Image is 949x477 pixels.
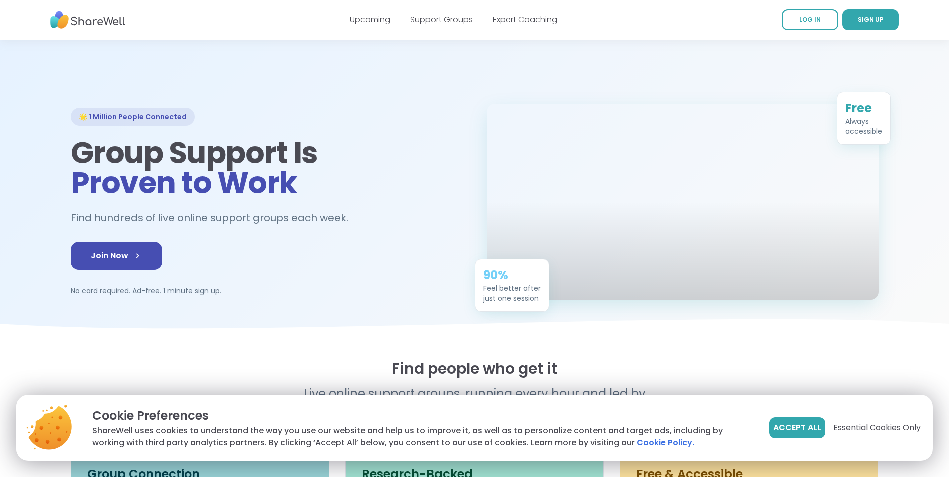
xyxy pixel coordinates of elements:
[833,422,921,434] span: Essential Cookies Only
[769,417,825,438] button: Accept All
[92,407,753,425] p: Cookie Preferences
[91,250,142,262] span: Join Now
[782,9,838,30] a: LOG IN
[71,210,359,226] h2: Find hundreds of live online support groups each week.
[71,242,162,270] a: Join Now
[71,162,297,204] span: Proven to Work
[71,360,879,378] h2: Find people who get it
[410,14,473,25] a: Support Groups
[71,108,195,126] div: 🌟 1 Million People Connected
[283,386,667,418] p: Live online support groups, running every hour and led by real people.
[483,267,541,283] div: 90%
[637,437,694,449] a: Cookie Policy.
[845,116,882,136] div: Always accessible
[493,14,557,25] a: Expert Coaching
[858,15,884,24] span: SIGN UP
[71,286,463,296] p: No card required. Ad-free. 1 minute sign up.
[842,9,899,30] a: SIGN UP
[799,15,821,24] span: LOG IN
[50,6,125,34] img: ShareWell Nav Logo
[71,138,463,198] h1: Group Support Is
[92,425,753,449] p: ShareWell uses cookies to understand the way you use our website and help us to improve it, as we...
[483,283,541,303] div: Feel better after just one session
[350,14,390,25] a: Upcoming
[773,422,821,434] span: Accept All
[845,100,882,116] div: Free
